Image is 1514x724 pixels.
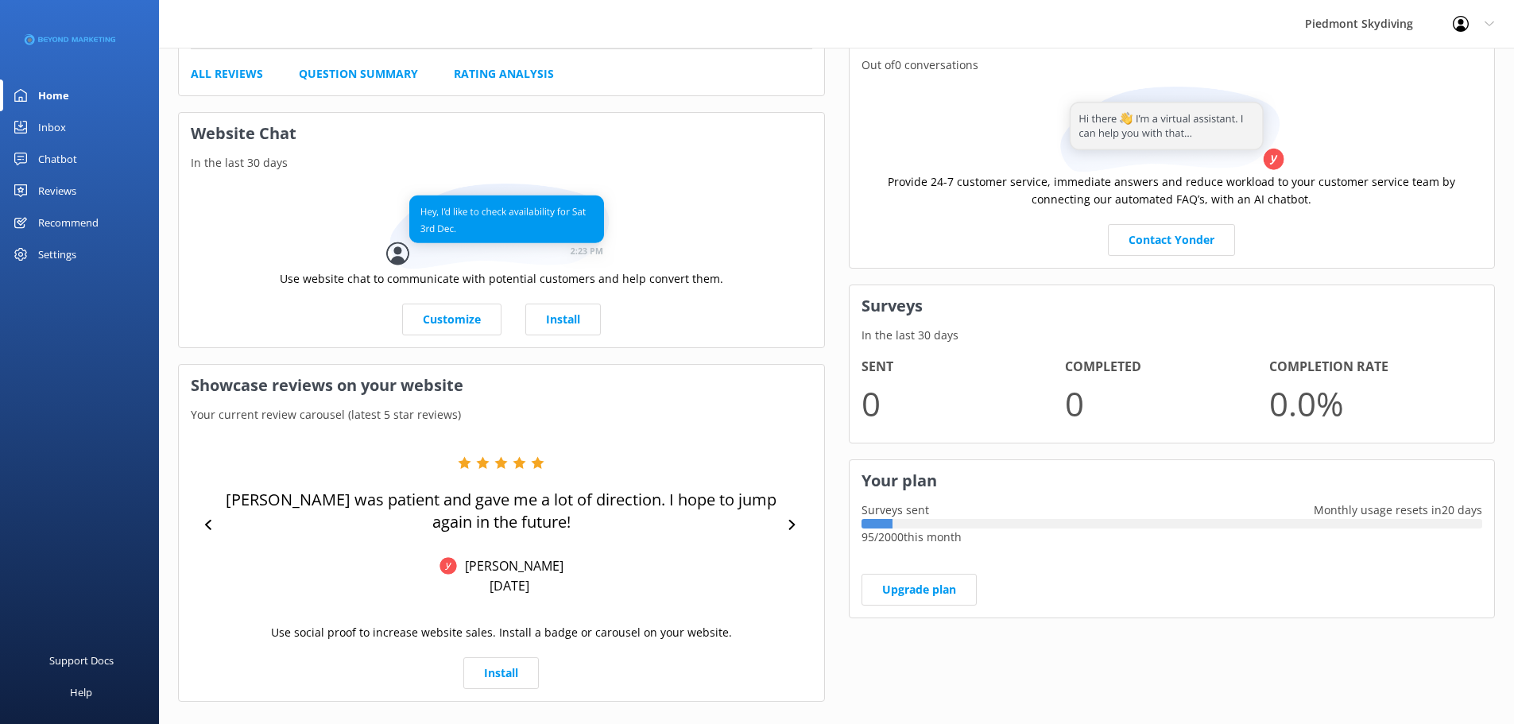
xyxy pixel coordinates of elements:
[38,111,66,143] div: Inbox
[38,143,77,175] div: Chatbot
[179,154,824,172] p: In the last 30 days
[850,56,1495,74] p: Out of 0 conversations
[1269,357,1473,377] h4: Completion Rate
[402,304,501,335] a: Customize
[24,34,115,46] img: 3-1676954853.png
[179,365,824,406] h3: Showcase reviews on your website
[1065,357,1269,377] h4: Completed
[850,285,1495,327] h3: Surveys
[1269,377,1473,430] p: 0.0 %
[70,676,92,708] div: Help
[271,624,732,641] p: Use social proof to increase website sales. Install a badge or carousel on your website.
[1302,501,1494,519] p: Monthly usage resets in 20 days
[179,113,824,154] h3: Website Chat
[1056,87,1287,173] img: assistant...
[38,238,76,270] div: Settings
[850,460,1495,501] h3: Your plan
[1108,224,1235,256] a: Contact Yonder
[1065,377,1269,430] p: 0
[299,65,418,83] a: Question Summary
[386,184,617,270] img: conversation...
[439,557,457,575] img: Yonder
[490,577,529,594] p: [DATE]
[179,406,824,424] p: Your current review carousel (latest 5 star reviews)
[280,270,723,288] p: Use website chat to communicate with potential customers and help convert them.
[525,304,601,335] a: Install
[38,79,69,111] div: Home
[191,65,263,83] a: All Reviews
[862,528,1483,546] p: 95 / 2000 this month
[862,574,977,606] a: Upgrade plan
[457,557,563,575] p: [PERSON_NAME]
[463,657,539,689] a: Install
[38,175,76,207] div: Reviews
[38,207,99,238] div: Recommend
[223,489,780,533] p: [PERSON_NAME] was patient and gave me a lot of direction. I hope to jump again in the future!
[850,501,941,519] p: Surveys sent
[850,327,1495,344] p: In the last 30 days
[49,645,114,676] div: Support Docs
[862,173,1483,209] p: Provide 24-7 customer service, immediate answers and reduce workload to your customer service tea...
[862,377,1066,430] p: 0
[862,357,1066,377] h4: Sent
[454,65,554,83] a: Rating Analysis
